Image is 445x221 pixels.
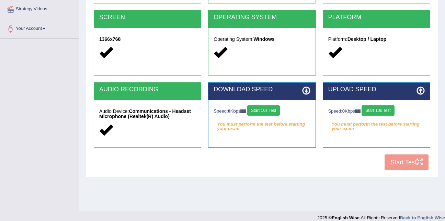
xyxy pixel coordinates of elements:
[400,215,445,220] a: Back to English Wise
[228,108,230,114] strong: 0
[328,105,425,117] div: Speed: Kbps
[214,119,310,129] em: You must perform the test before starting your exam
[214,105,310,117] div: Speed: Kbps
[342,108,345,114] strong: 0
[214,37,310,42] h5: Operating System:
[214,14,310,21] h2: OPERATING SYSTEM
[328,14,425,21] h2: PLATFORM
[247,105,280,116] button: Start 10s Test
[355,109,361,113] img: ajax-loader-fb-connection.gif
[328,37,425,42] h5: Platform:
[99,109,196,119] h5: Audio Device:
[0,19,79,36] a: Your Account
[362,105,394,116] button: Start 10s Test
[240,109,246,113] img: ajax-loader-fb-connection.gif
[347,36,387,42] strong: Desktop / Laptop
[214,86,310,93] h2: DOWNLOAD SPEED
[99,86,196,93] h2: AUDIO RECORDING
[328,119,425,129] em: You must perform the test before starting your exam
[253,36,274,42] strong: Windows
[99,14,196,21] h2: SCREEN
[328,86,425,93] h2: UPLOAD SPEED
[99,36,121,42] strong: 1366x768
[332,215,361,220] strong: English Wise.
[317,211,445,221] div: 2025 © All Rights Reserved
[99,108,191,119] strong: Communications - Headset Microphone (Realtek(R) Audio)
